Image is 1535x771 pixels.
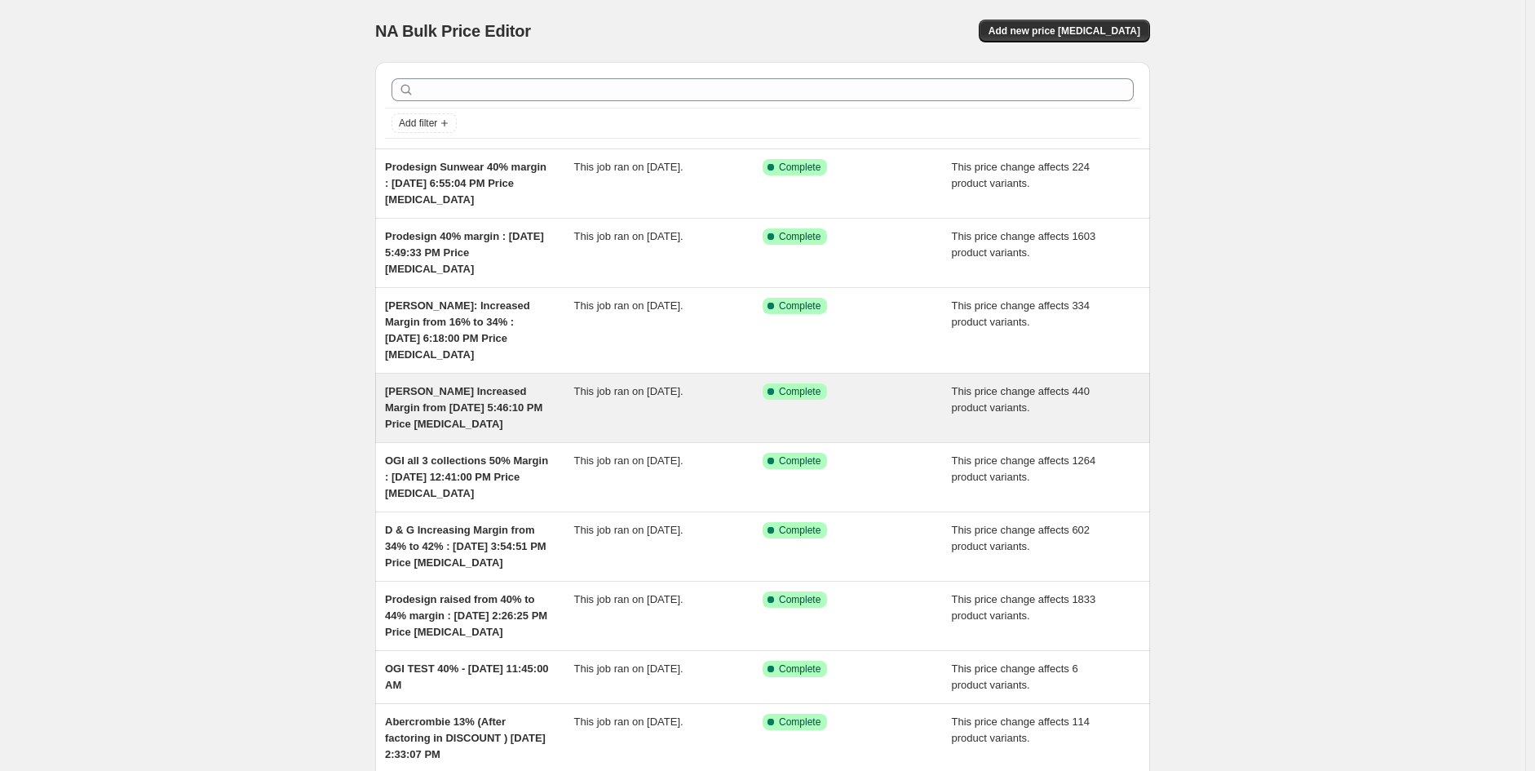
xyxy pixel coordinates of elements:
span: This job ran on [DATE]. [574,593,683,605]
button: Add new price [MEDICAL_DATA] [979,20,1150,42]
span: This price change affects 224 product variants. [952,161,1090,189]
span: Complete [779,230,821,243]
span: This job ran on [DATE]. [574,299,683,312]
span: This job ran on [DATE]. [574,161,683,173]
span: This price change affects 440 product variants. [952,385,1090,414]
button: Add filter [391,113,457,133]
span: Complete [779,716,821,729]
span: Complete [779,454,821,467]
span: This price change affects 602 product variants. [952,524,1090,552]
span: Prodesign Sunwear 40% margin : [DATE] 6:55:04 PM Price [MEDICAL_DATA] [385,161,546,206]
span: Complete [779,593,821,606]
span: This job ran on [DATE]. [574,524,683,536]
span: [PERSON_NAME] Increased Margin from [DATE] 5:46:10 PM Price [MEDICAL_DATA] [385,385,542,430]
span: This job ran on [DATE]. [574,230,683,242]
span: This job ran on [DATE]. [574,716,683,728]
span: This price change affects 334 product variants. [952,299,1090,328]
span: Complete [779,299,821,312]
span: Prodesign raised from 40% to 44% margin : [DATE] 2:26:25 PM Price [MEDICAL_DATA] [385,593,547,638]
span: Complete [779,385,821,398]
span: This price change affects 1264 product variants. [952,454,1096,483]
span: Complete [779,524,821,537]
span: Complete [779,662,821,676]
span: This job ran on [DATE]. [574,662,683,675]
span: This price change affects 1603 product variants. [952,230,1096,259]
span: This price change affects 1833 product variants. [952,593,1096,622]
span: Complete [779,161,821,174]
span: This job ran on [DATE]. [574,385,683,397]
span: Abercrombie 13% (After factoring in DISCOUNT ) [DATE] 2:33:07 PM [385,716,546,760]
span: This price change affects 6 product variants. [952,662,1078,691]
span: OGI all 3 collections 50% Margin : [DATE] 12:41:00 PM Price [MEDICAL_DATA] [385,454,548,499]
span: D & G Increasing Margin from 34% to 42% : [DATE] 3:54:51 PM Price [MEDICAL_DATA] [385,524,546,569]
span: This price change affects 114 product variants. [952,716,1090,744]
span: Add filter [399,117,437,130]
span: Add new price [MEDICAL_DATA] [989,24,1140,38]
span: NA Bulk Price Editor [375,22,531,40]
span: OGI TEST 40% - [DATE] 11:45:00 AM [385,662,549,691]
span: [PERSON_NAME]: Increased Margin from 16% to 34% : [DATE] 6:18:00 PM Price [MEDICAL_DATA] [385,299,530,361]
span: Prodesign 40% margin : [DATE] 5:49:33 PM Price [MEDICAL_DATA] [385,230,544,275]
span: This job ran on [DATE]. [574,454,683,467]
